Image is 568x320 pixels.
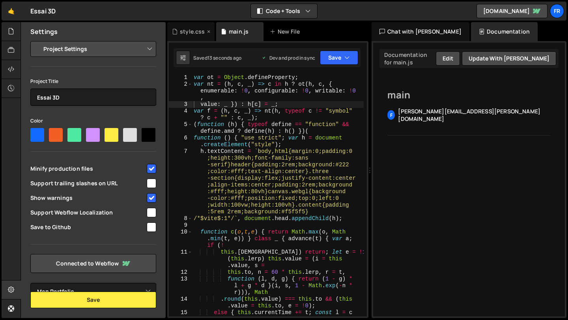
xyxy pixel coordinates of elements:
[30,117,43,125] label: Color
[169,101,192,108] div: 3
[30,6,56,16] div: Essai 3D
[476,4,547,18] a: [DOMAIN_NAME]
[387,88,551,101] h2: main
[382,51,436,66] div: Documentation for main.js
[372,22,469,41] div: Chat with [PERSON_NAME]
[229,28,248,36] div: main.js
[30,254,156,273] a: Connected to Webflow
[169,81,192,101] div: 2
[2,2,21,21] a: 🤙
[436,51,460,66] button: Edit
[30,194,146,202] span: Show warnings
[169,249,192,269] div: 11
[471,22,538,41] div: Documentation
[169,135,192,148] div: 6
[462,51,556,66] button: Update with [PERSON_NAME]
[30,88,156,106] input: Project name
[169,269,192,276] div: 12
[251,4,317,18] button: Code + Tools
[169,229,192,249] div: 10
[169,276,192,296] div: 13
[398,107,540,122] span: [PERSON_NAME][EMAIL_ADDRESS][PERSON_NAME][DOMAIN_NAME]
[320,51,358,65] button: Save
[169,296,192,309] div: 14
[169,74,192,81] div: 1
[390,112,392,119] span: f
[30,209,146,216] span: Support Webflow Localization
[180,28,205,36] div: style.css
[270,28,303,36] div: New File
[30,292,156,308] button: Save
[169,148,192,215] div: 7
[169,121,192,135] div: 5
[30,165,146,173] span: Minify production files
[169,108,192,121] div: 4
[193,55,241,61] div: Saved
[30,77,58,85] label: Project Title
[207,55,241,61] div: 13 seconds ago
[30,179,146,187] span: Support trailing slashes on URL
[262,55,315,61] div: Dev and prod in sync
[30,27,58,36] h2: Settings
[550,4,564,18] a: Fr
[169,222,192,229] div: 9
[30,223,146,231] span: Save to Github
[169,215,192,222] div: 8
